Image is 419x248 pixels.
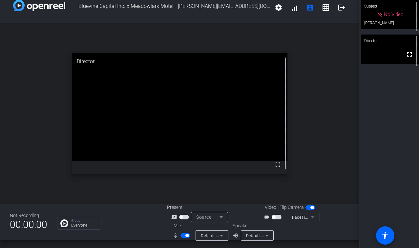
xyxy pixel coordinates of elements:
[71,219,98,222] p: Group
[265,204,276,211] span: Video
[384,12,403,17] span: No Video
[167,222,233,229] div: Mic
[171,213,179,221] mat-icon: screen_share_outline
[406,50,413,58] mat-icon: fullscreen
[233,222,272,229] div: Speaker
[361,35,419,47] div: Director
[274,161,282,169] mat-icon: fullscreen
[246,233,325,238] span: Default - MacBook Pro Speakers (Built-in)
[167,204,233,211] div: Present
[201,233,285,238] span: Default - MacBook Pro Microphone (Built-in)
[233,232,241,239] mat-icon: volume_up
[196,214,211,220] span: Source
[338,4,346,12] mat-icon: logout
[322,4,330,12] mat-icon: grid_on
[280,204,304,211] span: Flip Camera
[173,232,180,239] mat-icon: mic_none
[10,212,47,219] div: Not Recording
[306,4,314,12] mat-icon: account_box
[381,232,389,239] mat-icon: accessibility
[10,216,47,233] span: 00:00:00
[264,213,272,221] mat-icon: videocam_outline
[275,4,283,12] mat-icon: settings
[72,53,287,70] div: Director
[60,219,68,227] img: Chat Icon
[71,223,98,227] p: Everyone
